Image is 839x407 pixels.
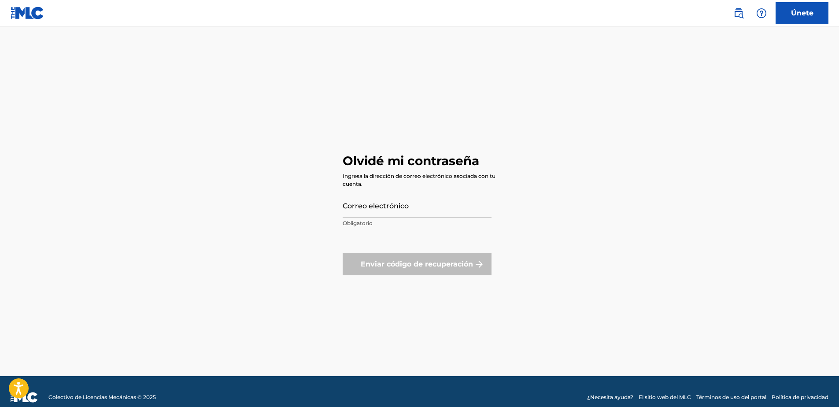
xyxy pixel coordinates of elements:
a: ¿Necesita ayuda? [587,393,633,401]
a: Términos de uso del portal [696,393,766,401]
img: logo [11,392,38,403]
a: Política de privacidad [772,393,828,401]
img: Ayuda [756,8,767,18]
p: Obligatorio [343,219,492,227]
span: Colectivo de Licencias Mecánicas © 2025 [48,393,156,401]
div: Help [753,4,770,22]
a: Únete [776,2,828,24]
div: Ingresa la dirección de correo electrónico asociada con tu cuenta. [343,172,497,188]
img: buscar [733,8,744,18]
h3: Olvidé mi contraseña [343,153,479,169]
a: Public Search [730,4,747,22]
img: Logotipo de MLC [11,7,44,19]
a: El sitio web del MLC [639,393,691,401]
